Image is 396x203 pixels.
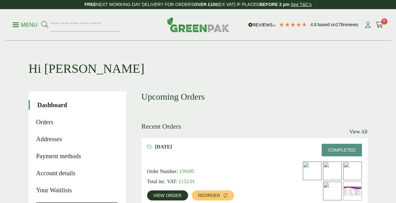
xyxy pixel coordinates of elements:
[153,193,182,198] span: View order
[36,168,118,178] a: Account details
[141,122,181,130] h3: Recent Orders
[198,193,220,198] span: Reorder
[376,22,383,28] i: Cart
[192,190,234,200] a: Reorder
[179,169,194,174] span: 159185
[343,22,358,27] span: reviews
[248,23,276,27] img: REVIEWS.io
[364,22,372,28] i: My Account
[328,148,355,153] span: Completed
[303,162,321,180] img: IMG_5271-300x200.jpg
[36,151,118,161] a: Payment methods
[343,182,362,200] img: 2530108A-Allergen-Storage-Label-2inch-x-4inch-1-300x300.jpg
[318,22,336,27] span: Based on
[36,117,118,127] a: Orders
[141,91,368,102] h3: Upcoming Orders
[260,2,290,7] strong: BEFORE 2 pm
[13,21,37,27] a: Menu
[147,179,178,184] span: Total inc. VAT:
[349,128,367,136] a: View All
[323,162,341,180] img: image_14_1-300x200.jpg
[381,18,387,25] span: 0
[147,190,188,200] a: View order
[167,17,229,32] img: GreenPak Supplies
[343,162,362,180] img: 250ml-Round-Hinged-Salad-Container-open-Large-300x200.jpg
[310,22,318,27] span: 4.8
[13,21,37,29] p: Menu
[179,179,181,184] span: £
[336,22,343,27] span: 178
[155,144,172,150] span: [DATE]
[36,185,118,195] a: Your Waitlists
[279,22,307,27] div: 4.78 Stars
[84,2,96,7] strong: FREE
[179,179,195,184] bdi: 152.01
[37,100,118,110] a: Dashboard
[29,41,368,76] h1: Hi [PERSON_NAME]
[147,169,178,174] span: Order Number:
[194,2,218,7] strong: OVER £100
[36,134,118,144] a: Addresses
[291,2,312,7] a: See T&C's
[376,20,383,30] a: 0
[323,182,341,200] img: 2320027AB-Small-Bio-Box-open-with-food-300x200.jpg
